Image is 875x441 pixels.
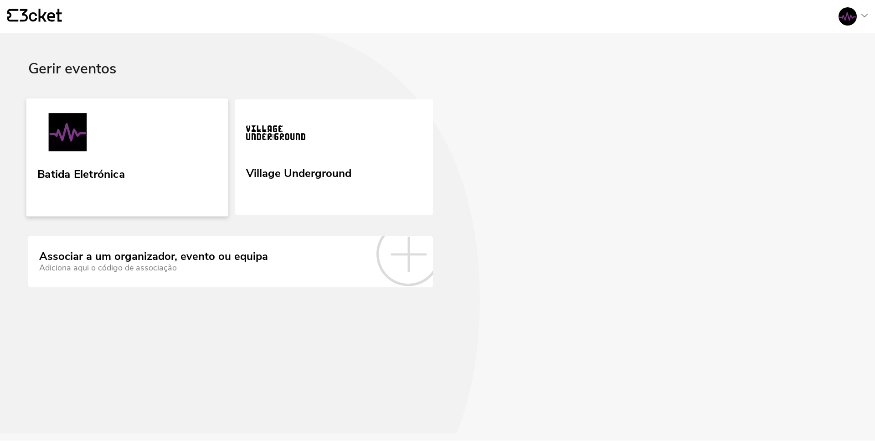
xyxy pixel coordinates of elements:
a: Village Underground Village Underground [235,99,433,215]
g: {' '} [7,9,18,22]
a: Associar a um organizador, evento ou equipa Adiciona aqui o código de associação [28,236,433,287]
img: Batida Eletrónica [37,113,98,155]
div: Adiciona aqui o código de associação [39,263,268,273]
div: Batida Eletrónica [37,164,125,181]
img: Village Underground [246,114,305,155]
div: Associar a um organizador, evento ou equipa [39,250,268,263]
a: Batida Eletrónica Batida Eletrónica [26,98,228,216]
div: Gerir eventos [28,61,847,99]
div: Village Underground [246,164,351,180]
a: {' '} [7,9,62,24]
